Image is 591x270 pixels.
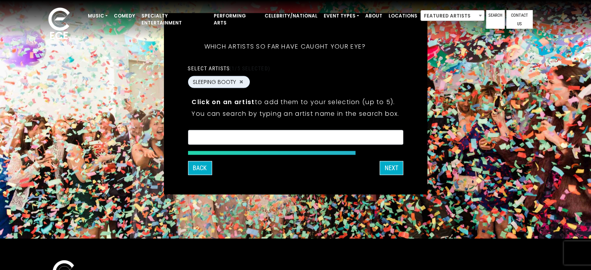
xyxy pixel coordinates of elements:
a: About [362,9,385,23]
p: You can search by typing an artist name in the search box. [192,108,399,118]
h5: Which artists so far have caught your eye? [188,32,382,60]
a: Specialty Entertainment [138,9,211,30]
a: Locations [385,9,420,23]
strong: Click on an artist [192,97,255,106]
a: Performing Arts [211,9,262,30]
a: Celebrity/National [262,9,321,23]
a: Search [486,10,505,29]
span: SLEEPING BOOTY [193,78,236,86]
label: Select artists [188,64,270,71]
textarea: Search [193,135,398,142]
a: Comedy [111,9,138,23]
a: Music [85,9,111,23]
img: ece_new_logo_whitev2-1.png [40,5,78,43]
span: Featured Artists [420,10,485,21]
button: Back [188,161,212,175]
a: Contact Us [506,10,533,29]
a: Event Types [321,9,362,23]
span: (1/5 selected) [230,65,270,71]
button: Next [380,161,403,175]
button: Remove SLEEPING BOOTY [238,78,244,85]
p: to add them to your selection (up to 5). [192,97,399,106]
span: Featured Artists [421,10,484,21]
